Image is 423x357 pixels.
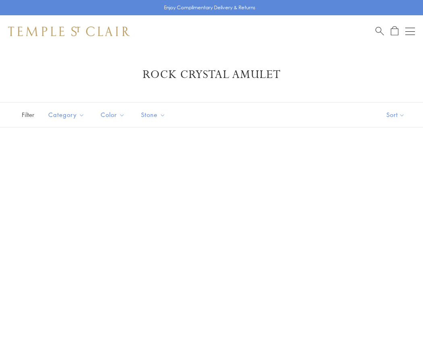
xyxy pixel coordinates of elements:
[375,26,384,36] a: Search
[42,106,91,124] button: Category
[405,27,415,36] button: Open navigation
[8,27,130,36] img: Temple St. Clair
[391,26,398,36] a: Open Shopping Bag
[368,103,423,127] button: Show sort by
[20,68,403,82] h1: Rock Crystal Amulet
[44,110,91,120] span: Category
[137,110,172,120] span: Stone
[135,106,172,124] button: Stone
[95,106,131,124] button: Color
[164,4,255,12] p: Enjoy Complimentary Delivery & Returns
[97,110,131,120] span: Color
